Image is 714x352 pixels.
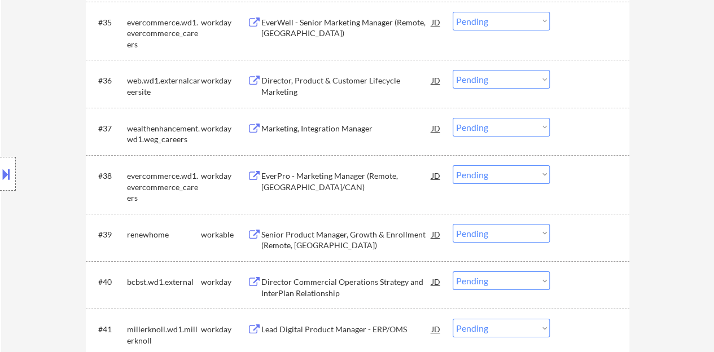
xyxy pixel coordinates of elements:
[431,70,442,90] div: JD
[201,229,247,240] div: workable
[127,276,201,288] div: bcbst.wd1.external
[261,170,432,192] div: EverPro - Marketing Manager (Remote, [GEOGRAPHIC_DATA]/CAN)
[127,324,201,346] div: millerknoll.wd1.millerknoll
[201,324,247,335] div: workday
[98,17,118,28] div: #35
[261,324,432,335] div: Lead Digital Product Manager - ERP/OMS
[431,224,442,244] div: JD
[201,75,247,86] div: workday
[127,17,201,50] div: evercommerce.wd1.evercommerce_careers
[431,165,442,186] div: JD
[431,12,442,32] div: JD
[261,17,432,39] div: EverWell - Senior Marketing Manager (Remote, [GEOGRAPHIC_DATA])
[201,17,247,28] div: workday
[201,276,247,288] div: workday
[431,271,442,292] div: JD
[261,123,432,134] div: Marketing, Integration Manager
[261,229,432,251] div: Senior Product Manager, Growth & Enrollment (Remote, [GEOGRAPHIC_DATA])
[98,324,118,335] div: #41
[98,276,118,288] div: #40
[261,75,432,97] div: Director, Product & Customer Lifecycle Marketing
[431,319,442,339] div: JD
[201,123,247,134] div: workday
[431,118,442,138] div: JD
[201,170,247,182] div: workday
[261,276,432,298] div: Director Commercial Operations Strategy and InterPlan Relationship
